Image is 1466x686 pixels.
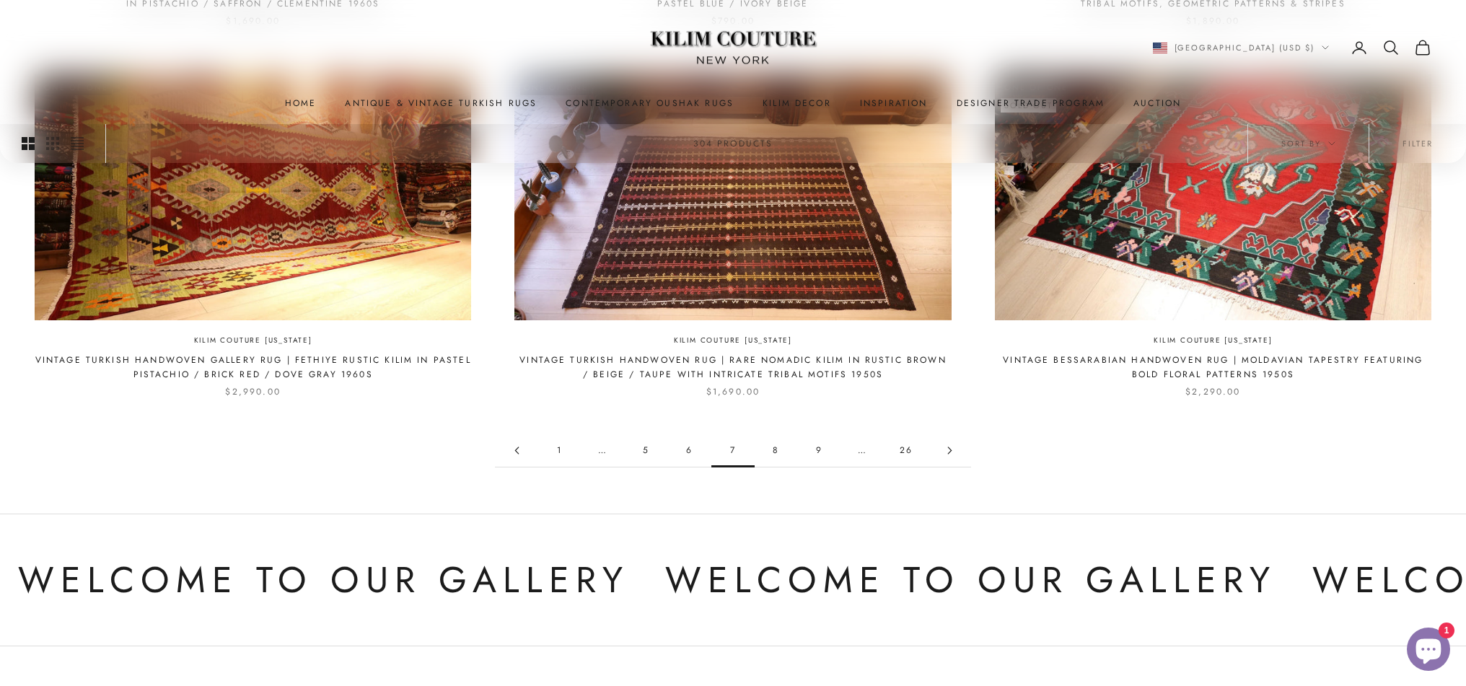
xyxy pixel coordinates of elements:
[957,96,1105,110] a: Designer Trade Program
[1185,384,1240,399] sale-price: $2,290.00
[1153,39,1432,56] nav: Secondary navigation
[514,353,951,382] a: Vintage Turkish Handwoven Rug | Rare Nomadic Kilim in Rustic Brown / Beige / Taupe with Intricate...
[711,434,755,467] span: 7
[495,434,971,467] nav: Pagination navigation
[763,96,831,110] summary: Kilim Decor
[928,434,971,467] a: Go to page 8
[345,96,537,110] a: Antique & Vintage Turkish Rugs
[693,136,773,151] p: 304 products
[1369,124,1466,163] button: Filter
[1248,124,1369,163] button: Sort by
[231,550,842,610] p: Welcome to Our Gallery
[46,125,59,164] button: Switch to smaller product images
[1403,628,1454,674] inbox-online-store-chat: Shopify online store chat
[1153,41,1330,54] button: Change country or currency
[1281,137,1335,150] span: Sort by
[1154,335,1272,347] a: Kilim Couture [US_STATE]
[1175,41,1315,54] span: [GEOGRAPHIC_DATA] (USD $)
[194,335,312,347] a: Kilim Couture [US_STATE]
[643,14,823,82] img: Logo of Kilim Couture New York
[668,434,711,467] a: Go to page 6
[995,353,1431,382] a: Vintage Bessarabian Handwoven Rug | Moldavian Tapestry Featuring Bold Floral Patterns 1950s
[885,434,928,467] a: Go to page 26
[22,125,35,164] button: Switch to larger product images
[798,434,841,467] a: Go to page 9
[1153,43,1167,53] img: United States
[495,434,538,467] a: Go to page 6
[35,353,471,382] a: Vintage Turkish Handwoven Gallery Rug | Fethiye Rustic Kilim in Pastel Pistachio / Brick Red / Do...
[225,384,280,399] sale-price: $2,990.00
[35,96,1431,110] nav: Primary navigation
[1133,96,1181,110] a: Auction
[706,384,760,399] sale-price: $1,690.00
[581,434,625,467] span: …
[285,96,317,110] a: Home
[841,434,885,467] span: …
[566,96,734,110] a: Contemporary Oushak Rugs
[625,434,668,467] a: Go to page 5
[674,335,792,347] a: Kilim Couture [US_STATE]
[755,434,798,467] a: Go to page 8
[860,96,928,110] a: Inspiration
[538,434,581,467] a: Go to page 1
[71,125,84,164] button: Switch to compact product images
